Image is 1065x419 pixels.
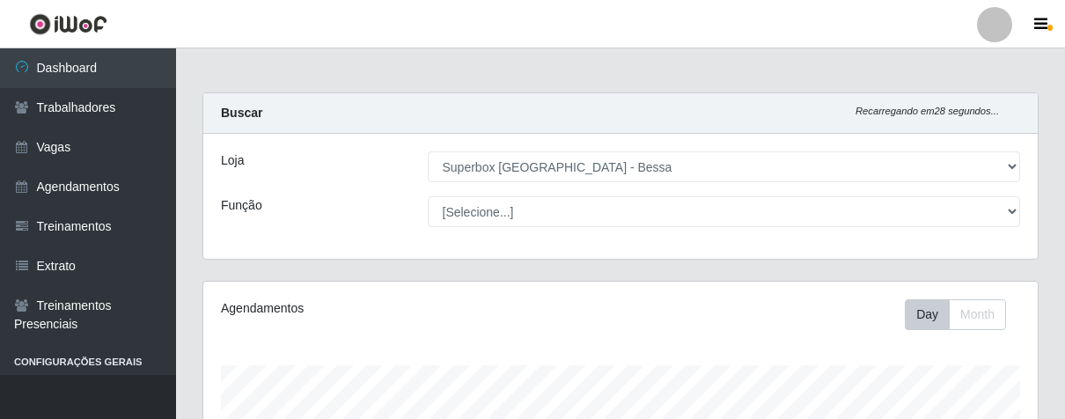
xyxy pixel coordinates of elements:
strong: Buscar [221,106,262,120]
div: First group [905,299,1006,330]
div: Agendamentos [221,299,539,318]
div: Toolbar with button groups [905,299,1020,330]
label: Função [221,196,262,215]
button: Month [949,299,1006,330]
button: Day [905,299,950,330]
img: CoreUI Logo [29,13,107,35]
label: Loja [221,151,244,170]
i: Recarregando em 28 segundos... [856,106,999,116]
